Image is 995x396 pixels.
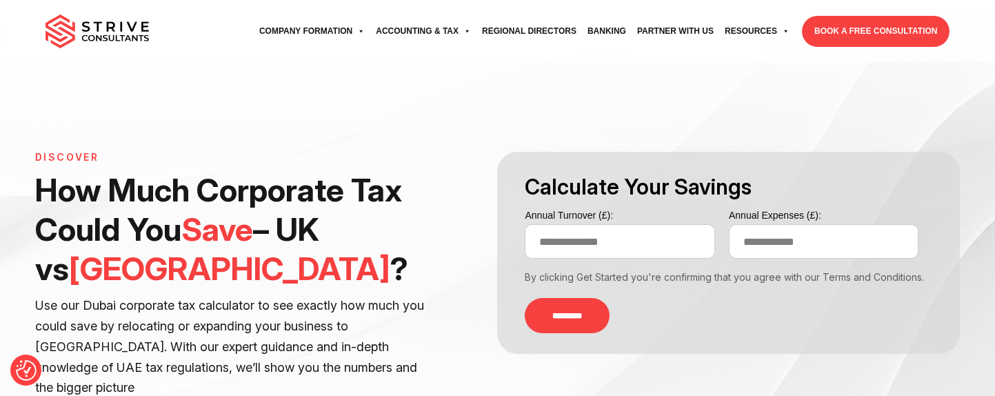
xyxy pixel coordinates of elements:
a: Accounting & Tax [370,12,476,50]
a: Banking [582,12,632,50]
a: BOOK A FREE CONSULTATION [802,16,949,47]
div: By clicking Get Started you're confirming that you agree with our Terms and Conditions. [525,270,932,284]
span: Save [181,210,253,248]
label: Annual Turnover (£): [525,207,714,224]
h1: How Much Corporate Tax Could You – UK vs ? [35,170,433,288]
a: Partner with Us [632,12,719,50]
span: [GEOGRAPHIC_DATA] [69,249,390,288]
label: Annual Expenses (£): [729,207,918,224]
button: Consent Preferences [16,360,37,381]
h3: Calculate Your Savings [525,172,932,201]
img: Revisit consent button [16,360,37,381]
a: Regional Directors [476,12,582,50]
img: main-logo.svg [46,14,149,49]
h6: Discover [35,152,433,164]
a: Resources [719,12,795,50]
a: Company Formation [254,12,370,50]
